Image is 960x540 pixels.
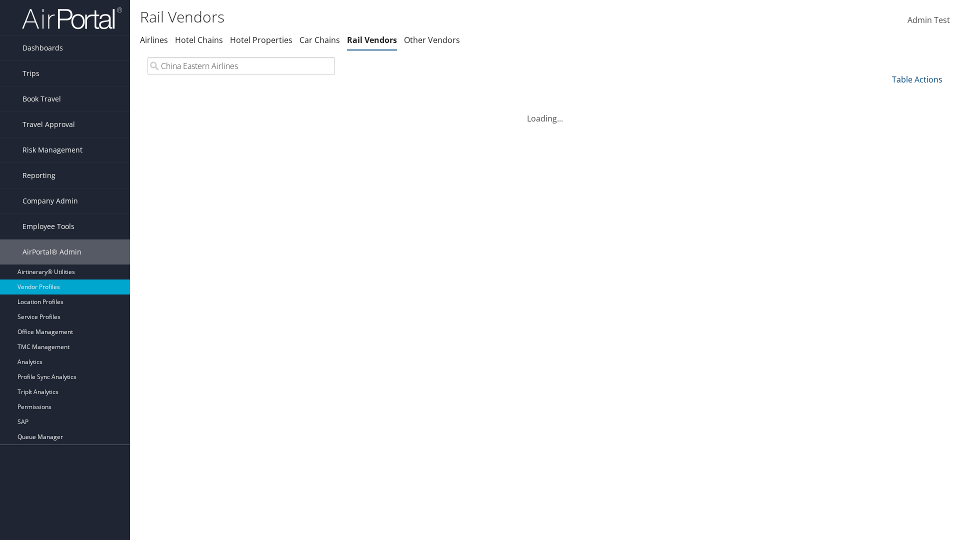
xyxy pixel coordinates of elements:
h1: Rail Vendors [140,6,680,27]
span: Book Travel [22,86,61,111]
a: Hotel Chains [175,34,223,45]
span: Dashboards [22,35,63,60]
img: airportal-logo.png [22,6,122,30]
span: Reporting [22,163,55,188]
a: Rail Vendors [347,34,397,45]
span: Admin Test [907,14,950,25]
span: Trips [22,61,39,86]
div: Loading... [140,100,950,124]
a: Admin Test [907,5,950,36]
span: Company Admin [22,188,78,213]
a: Other Vendors [404,34,460,45]
span: AirPortal® Admin [22,239,81,264]
span: Travel Approval [22,112,75,137]
a: Table Actions [892,74,942,85]
span: Employee Tools [22,214,74,239]
a: Car Chains [299,34,340,45]
a: Hotel Properties [230,34,292,45]
span: Risk Management [22,137,82,162]
input: Search [147,57,335,75]
a: Airlines [140,34,168,45]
